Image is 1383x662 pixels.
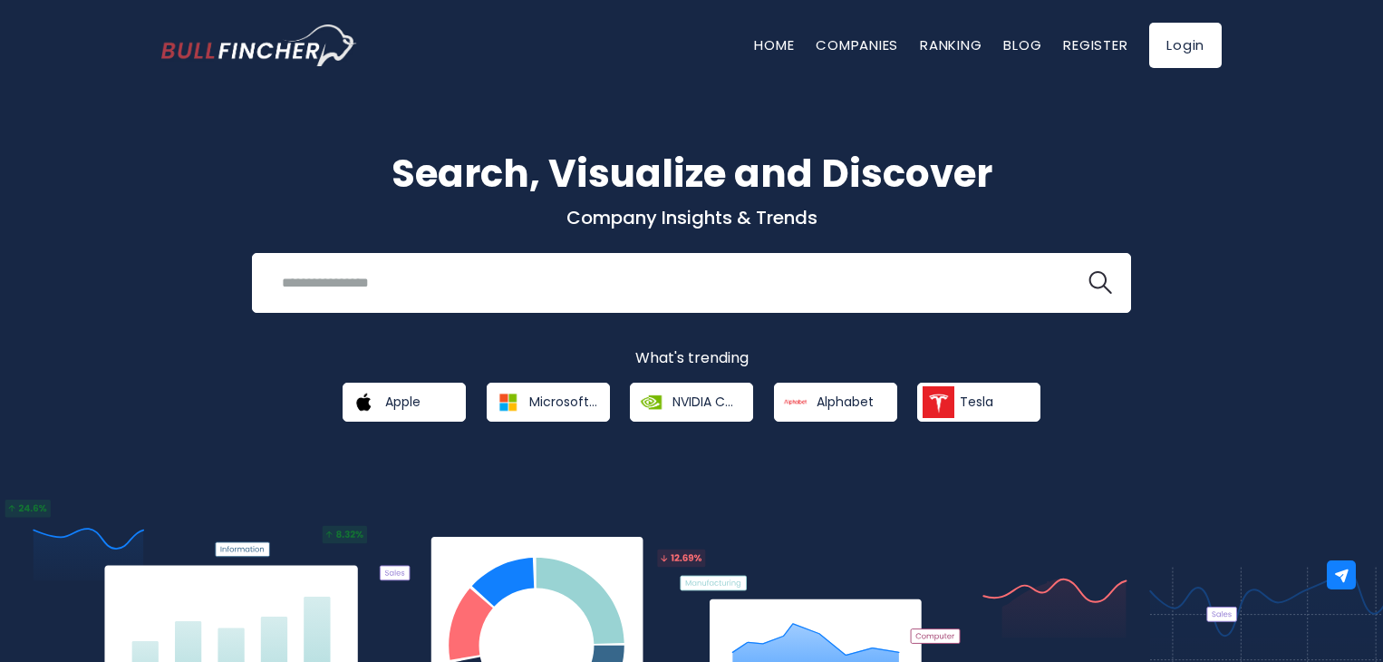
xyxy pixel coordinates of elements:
p: What's trending [161,349,1222,368]
a: Go to homepage [161,24,356,66]
a: Home [754,35,794,54]
a: Microsoft Corporation [487,383,610,422]
a: Ranking [920,35,982,54]
span: Alphabet [817,394,874,410]
a: Register [1063,35,1127,54]
a: NVIDIA Corporation [630,383,753,422]
a: Tesla [917,383,1040,422]
span: Apple [385,394,421,410]
a: Alphabet [774,383,897,422]
a: Companies [816,35,898,54]
a: Apple [343,383,466,422]
img: search icon [1088,271,1112,295]
p: Company Insights & Trends [161,206,1222,229]
img: Bullfincher logo [161,24,357,66]
span: NVIDIA Corporation [672,394,740,410]
h1: Search, Visualize and Discover [161,145,1222,202]
a: Blog [1003,35,1041,54]
span: Tesla [960,394,993,410]
span: Microsoft Corporation [529,394,597,410]
a: Login [1149,23,1222,68]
